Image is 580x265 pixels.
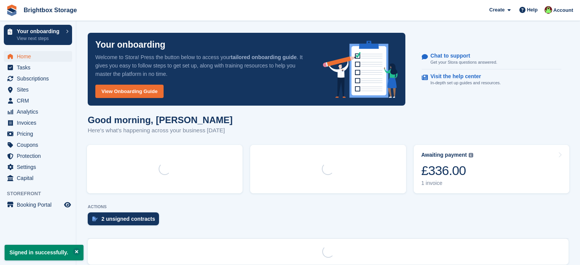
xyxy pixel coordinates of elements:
p: Chat to support [431,53,491,59]
span: Protection [17,151,63,161]
span: Storefront [7,190,76,198]
a: menu [4,51,72,62]
div: £336.00 [421,163,474,178]
span: Booking Portal [17,199,63,210]
span: Account [553,6,573,14]
p: ACTIONS [88,204,569,209]
a: Visit the help center In-depth set up guides and resources. [422,69,561,90]
p: Your onboarding [17,29,62,34]
img: stora-icon-8386f47178a22dfd0bd8f6a31ec36ba5ce8667c1dd55bd0f319d3a0aa187defe.svg [6,5,18,16]
a: Preview store [63,200,72,209]
a: menu [4,117,72,128]
span: Create [489,6,504,14]
span: Tasks [17,62,63,73]
span: Subscriptions [17,73,63,84]
p: Visit the help center [431,73,495,80]
a: Your onboarding View next steps [4,25,72,45]
a: menu [4,128,72,139]
div: Awaiting payment [421,152,467,158]
p: Signed in successfully. [5,245,84,260]
a: Chat to support Get your Stora questions answered. [422,49,561,70]
span: Analytics [17,106,63,117]
p: Get your Stora questions answered. [431,59,497,66]
h1: Good morning, [PERSON_NAME] [88,115,233,125]
span: Invoices [17,117,63,128]
a: Brightbox Storage [21,4,80,16]
a: menu [4,73,72,84]
a: Awaiting payment £336.00 1 invoice [414,145,569,193]
p: View next steps [17,35,62,42]
span: Help [527,6,538,14]
span: Capital [17,173,63,183]
a: menu [4,173,72,183]
div: 2 unsigned contracts [101,216,155,222]
span: Coupons [17,140,63,150]
a: menu [4,162,72,172]
span: Home [17,51,63,62]
p: Here's what's happening across your business [DATE] [88,126,233,135]
p: Your onboarding [95,40,165,49]
a: menu [4,199,72,210]
strong: tailored onboarding guide [231,54,297,60]
img: Marlena [545,6,552,14]
a: menu [4,151,72,161]
span: Pricing [17,128,63,139]
img: icon-info-grey-7440780725fd019a000dd9b08b2336e03edf1995a4989e88bcd33f0948082b44.svg [469,153,473,157]
a: menu [4,84,72,95]
a: View Onboarding Guide [95,85,164,98]
img: contract_signature_icon-13c848040528278c33f63329250d36e43548de30e8caae1d1a13099fd9432cc5.svg [92,217,98,221]
a: menu [4,95,72,106]
p: Welcome to Stora! Press the button below to access your . It gives you easy to follow steps to ge... [95,53,311,78]
a: menu [4,106,72,117]
span: CRM [17,95,63,106]
a: menu [4,62,72,73]
span: Sites [17,84,63,95]
a: menu [4,140,72,150]
span: Settings [17,162,63,172]
div: 1 invoice [421,180,474,186]
p: In-depth set up guides and resources. [431,80,501,86]
a: 2 unsigned contracts [88,212,163,229]
img: onboarding-info-6c161a55d2c0e0a8cae90662b2fe09162a5109e8cc188191df67fb4f79e88e88.svg [323,41,398,98]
